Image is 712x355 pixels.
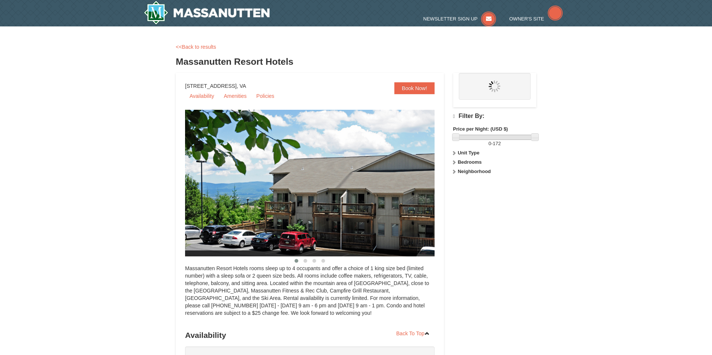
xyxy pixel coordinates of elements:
a: Availability [185,90,219,102]
a: <<Back to results [176,44,216,50]
img: 19219026-1-e3b4ac8e.jpg [185,110,453,256]
div: Massanutten Resort Hotels rooms sleep up to 4 occupants and offer a choice of 1 king size bed (li... [185,265,435,324]
img: Massanutten Resort Logo [144,1,270,25]
strong: Unit Type [458,150,479,156]
span: Owner's Site [509,16,544,22]
a: Massanutten Resort [144,1,270,25]
span: 0 [489,141,491,146]
a: Back To Top [391,328,435,339]
a: Owner's Site [509,16,563,22]
label: - [453,140,536,147]
a: Book Now! [394,82,435,94]
img: wait.gif [489,80,500,92]
a: Policies [252,90,279,102]
h4: Filter By: [453,113,536,120]
a: Amenities [219,90,251,102]
a: Newsletter Sign Up [423,16,496,22]
span: 172 [493,141,501,146]
h3: Availability [185,328,435,343]
strong: Price per Night: (USD $) [453,126,508,132]
strong: Bedrooms [458,159,481,165]
span: Newsletter Sign Up [423,16,478,22]
strong: Neighborhood [458,169,491,174]
h3: Massanutten Resort Hotels [176,54,536,69]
